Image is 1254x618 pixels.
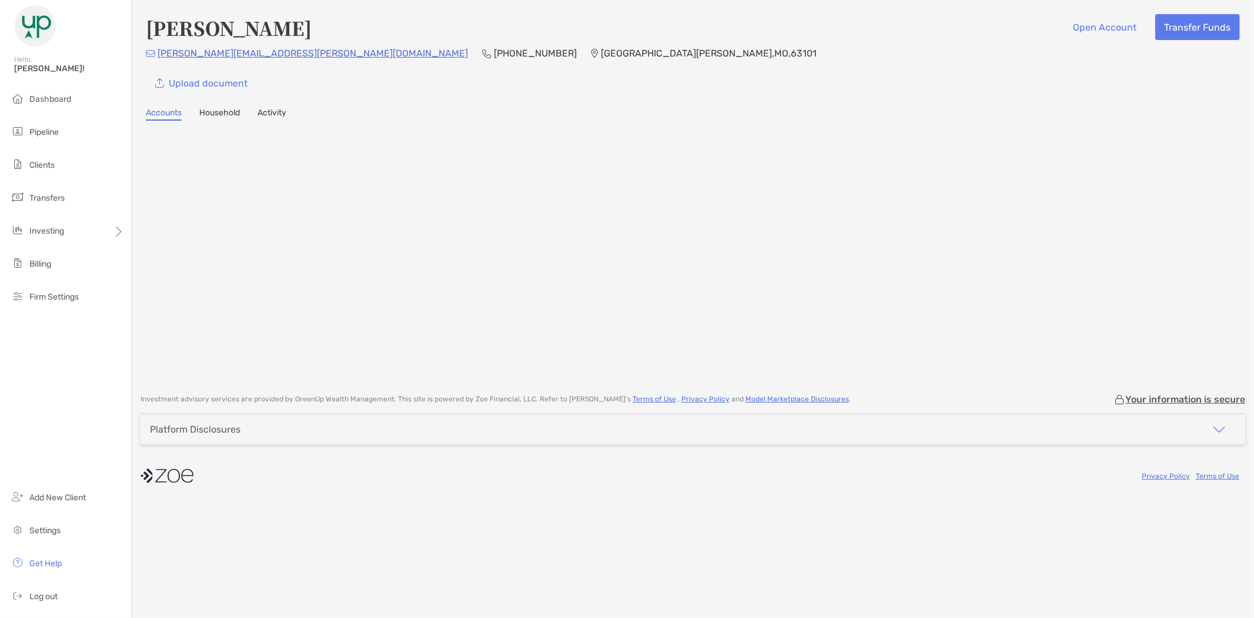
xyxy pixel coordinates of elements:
[14,5,56,47] img: Zoe Logo
[29,226,64,236] span: Investing
[11,490,25,504] img: add_new_client icon
[1212,423,1226,437] img: icon arrow
[146,14,312,41] h4: [PERSON_NAME]
[11,556,25,570] img: get-help icon
[146,70,256,96] a: Upload document
[591,49,598,58] img: Location Icon
[150,424,240,435] div: Platform Disclosures
[1155,14,1240,40] button: Transfer Funds
[11,91,25,105] img: dashboard icon
[745,395,849,403] a: Model Marketplace Disclosures
[29,592,58,602] span: Log out
[1125,394,1245,405] p: Your information is secure
[11,190,25,204] img: transfers icon
[1064,14,1146,40] button: Open Account
[1196,472,1239,480] a: Terms of Use
[11,256,25,270] img: billing icon
[29,259,51,269] span: Billing
[141,463,193,489] img: company logo
[155,78,164,88] img: button icon
[141,395,851,404] p: Investment advisory services are provided by GreenUp Wealth Management . This site is powered by ...
[11,589,25,603] img: logout icon
[601,46,817,61] p: [GEOGRAPHIC_DATA][PERSON_NAME] , MO , 63101
[11,124,25,138] img: pipeline icon
[29,127,59,137] span: Pipeline
[29,193,65,203] span: Transfers
[11,523,25,537] img: settings icon
[29,493,86,503] span: Add New Client
[29,559,62,569] span: Get Help
[11,157,25,171] img: clients icon
[29,526,61,536] span: Settings
[11,223,25,237] img: investing icon
[29,292,79,302] span: Firm Settings
[494,46,577,61] p: [PHONE_NUMBER]
[146,50,155,57] img: Email Icon
[146,108,182,121] a: Accounts
[633,395,676,403] a: Terms of Use
[11,289,25,303] img: firm-settings icon
[1142,472,1190,480] a: Privacy Policy
[681,395,730,403] a: Privacy Policy
[199,108,240,121] a: Household
[29,160,55,170] span: Clients
[258,108,286,121] a: Activity
[29,94,71,104] span: Dashboard
[14,64,124,74] span: [PERSON_NAME]!
[482,49,491,58] img: Phone Icon
[158,46,468,61] p: [PERSON_NAME][EMAIL_ADDRESS][PERSON_NAME][DOMAIN_NAME]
